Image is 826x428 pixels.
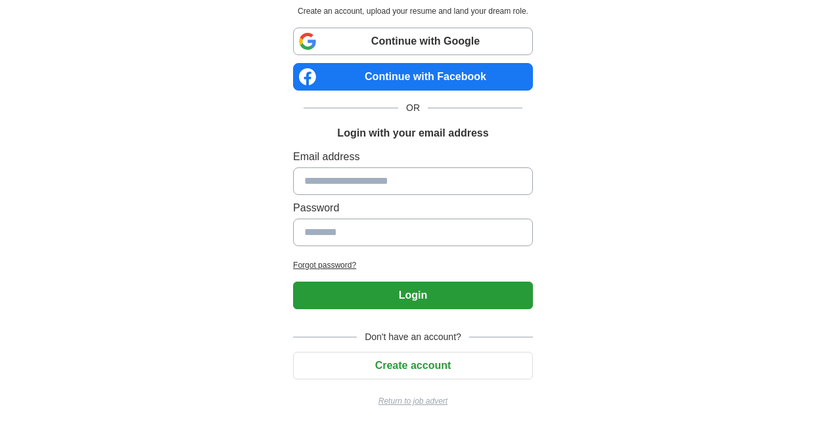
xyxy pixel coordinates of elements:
button: Login [293,282,533,309]
label: Password [293,200,533,216]
span: Don't have an account? [357,330,469,344]
a: Continue with Google [293,28,533,55]
h1: Login with your email address [337,125,488,141]
a: Return to job advert [293,395,533,407]
button: Create account [293,352,533,379]
a: Continue with Facebook [293,63,533,91]
a: Create account [293,360,533,371]
label: Email address [293,149,533,165]
a: Forgot password? [293,259,533,271]
span: OR [398,101,428,115]
p: Create an account, upload your resume and land your dream role. [296,5,530,17]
